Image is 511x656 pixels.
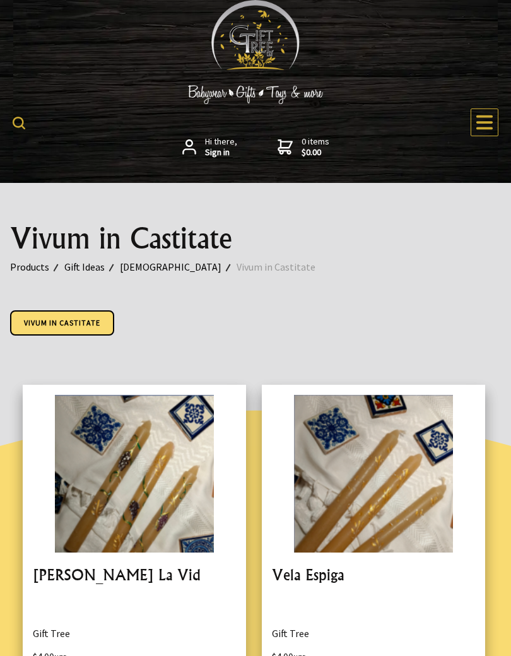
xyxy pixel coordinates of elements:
[205,147,237,158] strong: Sign in
[302,147,329,158] strong: $0.00
[10,310,114,336] a: Vivum in Castitate
[278,136,329,158] a: 0 items$0.00
[237,259,331,275] a: Vivum in Castitate
[161,85,350,104] img: Babywear - Gifts - Toys & more
[302,136,329,158] span: 0 items
[205,136,237,158] span: Hi there,
[10,223,501,254] h1: Vivum in Castitate
[64,259,120,275] a: Gift Ideas
[120,259,237,275] a: [DEMOGRAPHIC_DATA]
[10,259,64,275] a: Products
[13,117,25,129] img: product search
[182,136,237,158] a: Hi there,Sign in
